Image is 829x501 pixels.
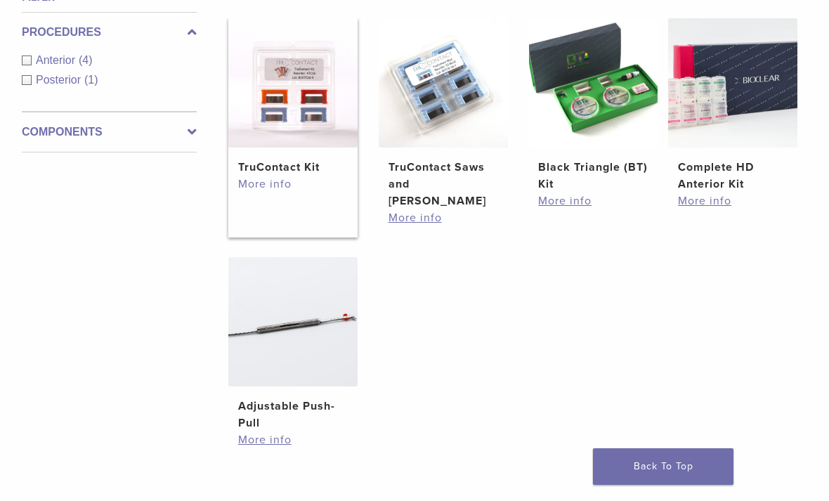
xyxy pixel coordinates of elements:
a: Adjustable Push-PullAdjustable Push-Pull [228,257,358,431]
img: Adjustable Push-Pull [228,257,358,386]
a: More info [389,209,498,226]
h2: Black Triangle (BT) Kit [538,159,648,193]
h2: TruContact Kit [238,159,348,176]
a: More info [238,176,348,193]
span: Anterior [36,54,79,66]
img: Complete HD Anterior Kit [668,18,797,148]
span: (4) [79,54,93,66]
img: Black Triangle (BT) Kit [529,18,658,148]
h2: TruContact Saws and [PERSON_NAME] [389,159,498,209]
a: More info [538,193,648,209]
a: More info [678,193,788,209]
a: TruContact KitTruContact Kit [228,18,358,176]
span: (1) [84,74,98,86]
a: TruContact Saws and SandersTruContact Saws and [PERSON_NAME] [379,18,508,209]
span: Posterior [36,74,84,86]
label: Components [22,124,197,141]
a: Back To Top [593,448,733,485]
a: Complete HD Anterior KitComplete HD Anterior Kit [668,18,797,193]
h2: Complete HD Anterior Kit [678,159,788,193]
img: TruContact Saws and Sanders [379,18,508,148]
label: Procedures [22,24,197,41]
h2: Adjustable Push-Pull [238,398,348,431]
a: Black Triangle (BT) KitBlack Triangle (BT) Kit [529,18,658,193]
img: TruContact Kit [228,18,358,148]
a: More info [238,431,348,448]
